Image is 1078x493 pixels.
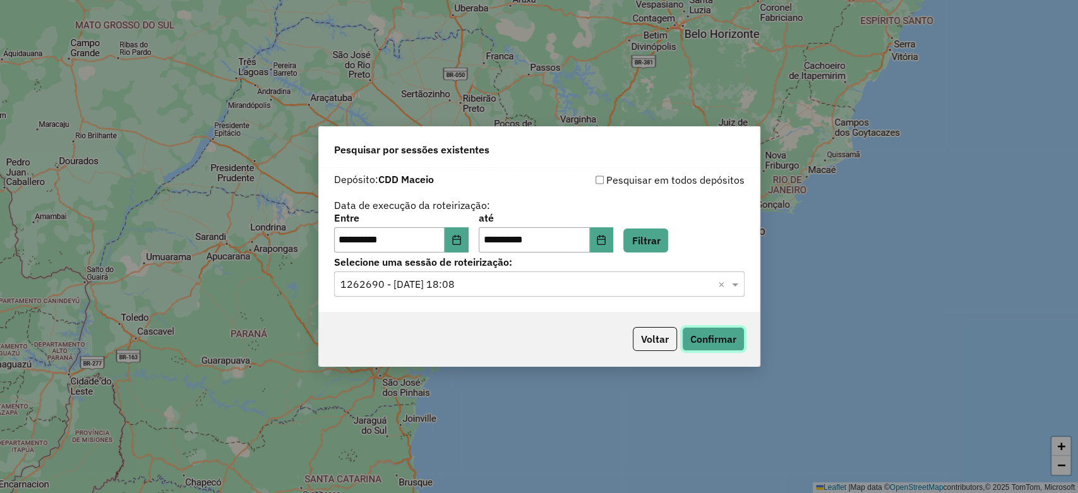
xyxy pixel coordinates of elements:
strong: CDD Maceio [378,173,434,186]
button: Filtrar [623,229,668,252]
label: Data de execução da roteirização: [334,198,490,213]
span: Pesquisar por sessões existentes [334,142,489,157]
button: Confirmar [682,327,745,351]
button: Choose Date [590,227,614,252]
label: Entre [334,210,469,225]
label: Selecione uma sessão de roteirização: [334,254,745,270]
button: Choose Date [445,227,469,252]
label: Depósito: [334,172,434,187]
div: Pesquisar em todos depósitos [539,172,745,187]
label: até [479,210,613,225]
button: Voltar [633,327,677,351]
span: Clear all [718,276,729,292]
